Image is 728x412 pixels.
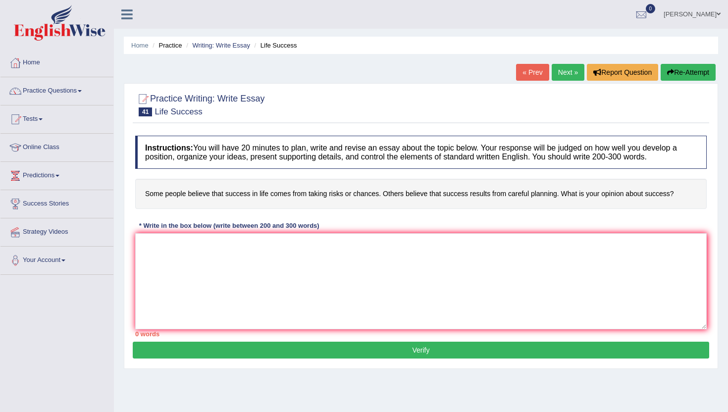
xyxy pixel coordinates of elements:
[0,247,113,271] a: Your Account
[131,42,149,49] a: Home
[135,92,264,116] h2: Practice Writing: Write Essay
[139,107,152,116] span: 41
[155,107,202,116] small: Life Success
[135,329,707,339] div: 0 words
[0,49,113,74] a: Home
[552,64,584,81] a: Next »
[661,64,716,81] button: Re-Attempt
[646,4,656,13] span: 0
[0,218,113,243] a: Strategy Videos
[133,342,709,359] button: Verify
[0,134,113,158] a: Online Class
[0,190,113,215] a: Success Stories
[252,41,297,50] li: Life Success
[587,64,658,81] button: Report Question
[135,221,323,231] div: * Write in the box below (write between 200 and 300 words)
[145,144,193,152] b: Instructions:
[192,42,250,49] a: Writing: Write Essay
[516,64,549,81] a: « Prev
[0,77,113,102] a: Practice Questions
[0,105,113,130] a: Tests
[135,136,707,169] h4: You will have 20 minutes to plan, write and revise an essay about the topic below. Your response ...
[150,41,182,50] li: Practice
[135,179,707,209] h4: Some people believe that success in life comes from taking risks or chances. Others believe that ...
[0,162,113,187] a: Predictions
